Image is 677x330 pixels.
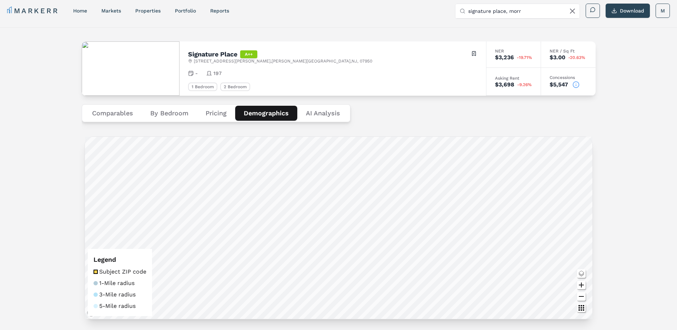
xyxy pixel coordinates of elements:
button: Other options map button [577,304,586,312]
h2: Signature Place [188,51,237,57]
div: 2 Bedroom [220,82,250,91]
button: Comparables [84,106,142,121]
li: 5-Mile radius [94,302,146,310]
span: [STREET_ADDRESS][PERSON_NAME] , [PERSON_NAME][GEOGRAPHIC_DATA] , NJ , 07950 [194,58,372,64]
span: -19.71% [517,55,532,60]
li: 3-Mile radius [94,290,146,299]
li: Subject ZIP code [94,267,146,276]
div: Asking Rent [495,76,532,80]
div: $3.00 [550,55,565,60]
a: reports [210,8,229,14]
div: $3,698 [495,82,514,87]
a: Portfolio [175,8,196,14]
a: home [73,8,87,14]
button: Zoom out map button [577,292,586,301]
span: -20.63% [568,55,585,60]
div: 1 Bedroom [188,82,217,91]
div: $3,236 [495,55,514,60]
div: $5,547 [550,82,568,87]
a: Mapbox logo [87,309,118,317]
h3: Legend [94,255,146,265]
button: By Bedroom [142,106,197,121]
span: 197 [213,70,222,77]
button: Change style map button [577,269,586,278]
div: NER [495,49,532,53]
button: Download [606,4,650,18]
div: A++ [240,50,257,58]
span: M [661,7,665,14]
button: AI Analysis [297,106,349,121]
li: 1-Mile radius [94,279,146,287]
a: MARKERR [7,6,59,16]
div: NER / Sq Ft [550,49,587,53]
button: Pricing [197,106,235,121]
canvas: Map [85,137,592,319]
input: Search by MSA, ZIP, Property Name, or Address [468,4,575,18]
button: M [656,4,670,18]
div: Concessions [550,75,587,80]
span: - [195,70,198,77]
span: -9.26% [517,82,532,87]
a: markets [101,8,121,14]
a: properties [135,8,161,14]
button: Demographics [235,106,297,121]
button: Zoom in map button [577,281,586,289]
